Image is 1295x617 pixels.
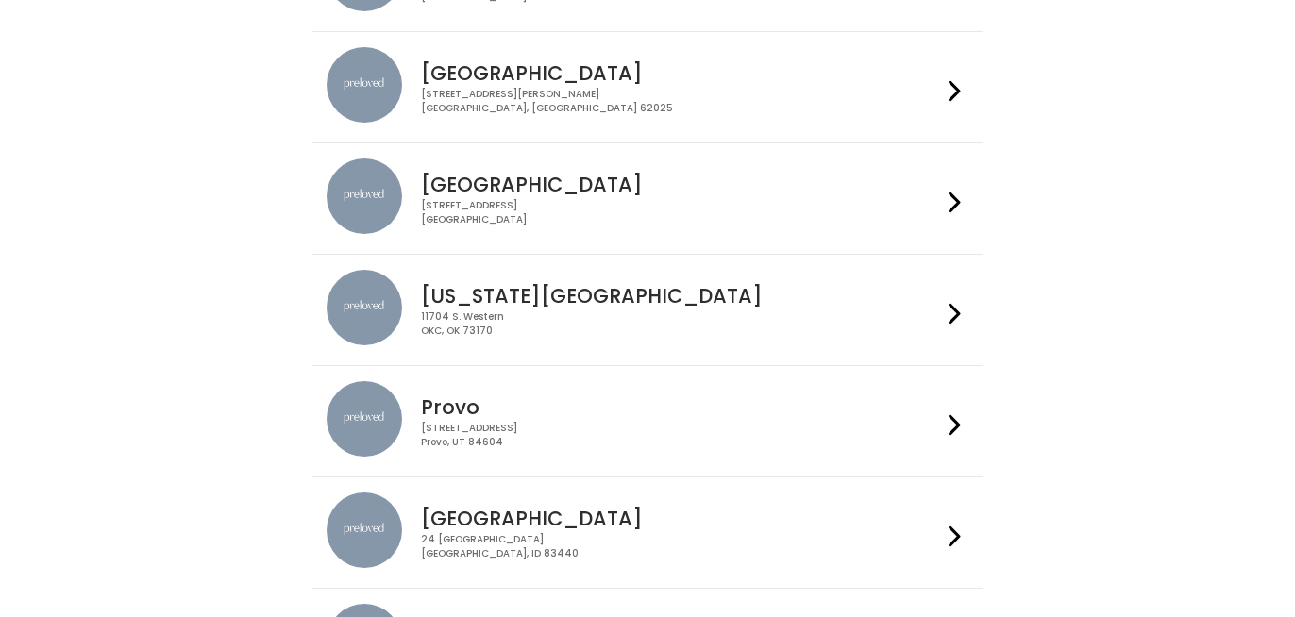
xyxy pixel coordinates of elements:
h4: [US_STATE][GEOGRAPHIC_DATA] [421,285,940,307]
a: preloved location Provo [STREET_ADDRESS]Provo, UT 84604 [327,381,967,461]
div: 11704 S. Western OKC, OK 73170 [421,310,940,338]
h4: [GEOGRAPHIC_DATA] [421,508,940,529]
div: [STREET_ADDRESS][PERSON_NAME] [GEOGRAPHIC_DATA], [GEOGRAPHIC_DATA] 62025 [421,88,940,115]
img: preloved location [327,381,402,457]
a: preloved location [GEOGRAPHIC_DATA] [STREET_ADDRESS][PERSON_NAME][GEOGRAPHIC_DATA], [GEOGRAPHIC_D... [327,47,967,127]
div: [STREET_ADDRESS] Provo, UT 84604 [421,422,940,449]
img: preloved location [327,270,402,345]
img: preloved location [327,158,402,234]
a: preloved location [GEOGRAPHIC_DATA] 24 [GEOGRAPHIC_DATA][GEOGRAPHIC_DATA], ID 83440 [327,492,967,573]
h4: [GEOGRAPHIC_DATA] [421,62,940,84]
div: 24 [GEOGRAPHIC_DATA] [GEOGRAPHIC_DATA], ID 83440 [421,533,940,560]
img: preloved location [327,492,402,568]
div: [STREET_ADDRESS] [GEOGRAPHIC_DATA] [421,199,940,226]
h4: Provo [421,396,940,418]
a: preloved location [US_STATE][GEOGRAPHIC_DATA] 11704 S. WesternOKC, OK 73170 [327,270,967,350]
h4: [GEOGRAPHIC_DATA] [421,174,940,195]
img: preloved location [327,47,402,123]
a: preloved location [GEOGRAPHIC_DATA] [STREET_ADDRESS][GEOGRAPHIC_DATA] [327,158,967,239]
